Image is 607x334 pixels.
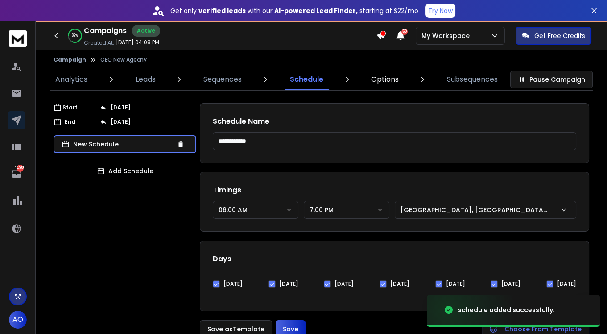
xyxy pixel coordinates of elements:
[55,74,87,85] p: Analytics
[84,25,127,36] h1: Campaigns
[213,254,576,264] h1: Days
[8,165,25,183] a: 14073
[132,25,160,37] div: Active
[501,280,520,288] label: [DATE]
[116,39,159,46] p: [DATE] 04:08 PM
[54,162,196,180] button: Add Schedule
[274,6,358,15] strong: AI-powered Lead Finder,
[304,201,389,219] button: 7:00 PM
[62,104,78,111] p: Start
[100,56,147,63] p: CEO New Agecny
[557,280,576,288] label: [DATE]
[279,280,298,288] label: [DATE]
[447,74,498,85] p: Subsequences
[510,71,593,88] button: Pause Campaign
[516,27,591,45] button: Get Free Credits
[290,74,323,85] p: Schedule
[425,4,455,18] button: Try Now
[198,6,246,15] strong: verified leads
[111,104,131,111] p: [DATE]
[213,201,298,219] button: 06:00 AM
[50,69,93,90] a: Analytics
[442,69,503,90] a: Subsequences
[111,118,131,125] p: [DATE]
[9,311,27,329] button: AO
[446,280,465,288] label: [DATE]
[72,33,78,38] p: 82 %
[203,74,242,85] p: Sequences
[421,31,473,40] p: My Workspace
[401,29,408,35] span: 50
[130,69,161,90] a: Leads
[371,74,399,85] p: Options
[17,165,24,172] p: 14073
[334,280,354,288] label: [DATE]
[65,118,75,125] p: End
[223,280,243,288] label: [DATE]
[170,6,418,15] p: Get only with our starting at $22/mo
[458,305,555,314] div: schedule added successfully.
[428,6,453,15] p: Try Now
[9,30,27,47] img: logo
[401,205,553,214] p: [GEOGRAPHIC_DATA], [GEOGRAPHIC_DATA] (UTC+1:00)
[534,31,585,40] p: Get Free Credits
[390,280,409,288] label: [DATE]
[285,69,329,90] a: Schedule
[136,74,156,85] p: Leads
[213,185,576,196] h1: Timings
[84,39,114,46] p: Created At:
[198,69,247,90] a: Sequences
[366,69,404,90] a: Options
[213,116,576,127] h1: Schedule Name
[73,140,173,149] p: New Schedule
[54,56,86,63] button: Campaign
